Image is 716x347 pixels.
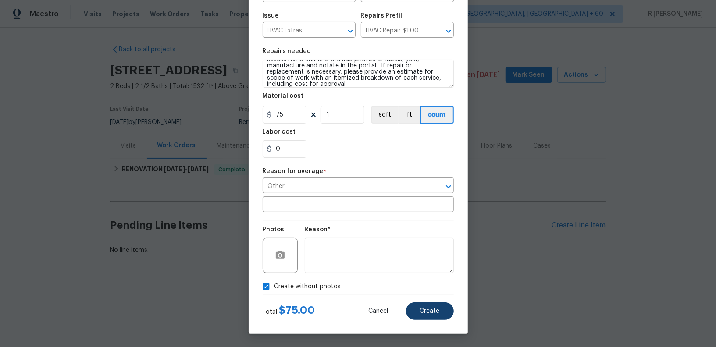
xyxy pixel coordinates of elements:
span: $ 75.00 [279,305,315,315]
h5: Reason* [305,227,331,233]
span: Create [420,308,440,315]
span: Cancel [369,308,388,315]
h5: Labor cost [263,129,296,135]
button: Create [406,302,454,320]
h5: Issue [263,13,279,19]
button: count [420,106,454,124]
h5: Repairs Prefill [361,13,404,19]
button: Open [344,25,356,37]
div: Total [263,306,315,316]
button: Cancel [355,302,403,320]
h5: Photos [263,227,285,233]
h5: Material cost [263,93,304,99]
button: ft [399,106,420,124]
h5: Reason for overage [263,168,324,174]
textarea: #Resale Received feedback HVAC unit isn't cooling. Please assess HVAC unit and provide photos of ... [263,60,454,88]
button: Open [442,181,455,193]
input: Please mention the details of overage here [263,198,454,212]
button: sqft [371,106,399,124]
h5: Repairs needed [263,48,311,54]
button: Open [442,25,455,37]
input: Select a reason for overage [263,180,429,193]
span: Create without photos [274,282,341,291]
